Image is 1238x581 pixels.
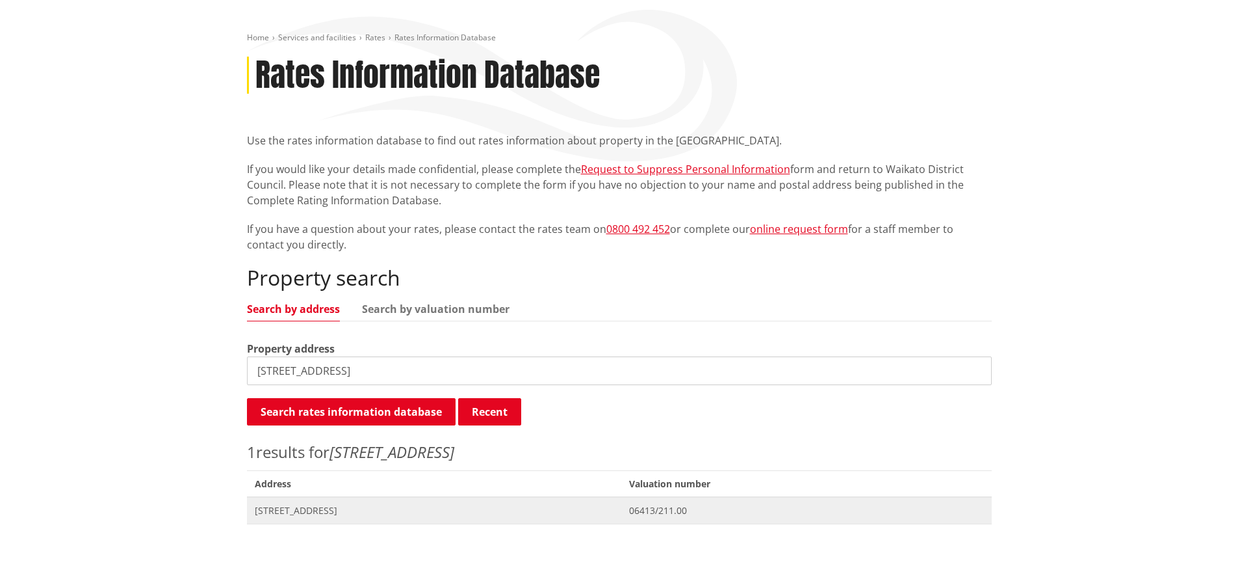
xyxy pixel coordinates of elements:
p: Use the rates information database to find out rates information about property in the [GEOGRAPHI... [247,133,992,148]
button: Recent [458,398,521,426]
p: If you would like your details made confidential, please complete the form and return to Waikato ... [247,161,992,208]
span: Address [247,470,622,497]
span: 06413/211.00 [629,504,983,517]
span: Rates Information Database [394,32,496,43]
h1: Rates Information Database [255,57,600,94]
a: online request form [750,222,848,236]
a: [STREET_ADDRESS] 06413/211.00 [247,497,992,524]
a: Home [247,32,269,43]
p: results for [247,440,992,464]
p: If you have a question about your rates, please contact the rates team on or complete our for a s... [247,221,992,252]
span: 1 [247,441,256,463]
span: Valuation number [621,470,991,497]
a: Services and facilities [278,32,356,43]
a: Rates [365,32,385,43]
a: 0800 492 452 [606,222,670,236]
a: Request to Suppress Personal Information [581,162,790,176]
a: Search by valuation number [362,304,509,314]
span: [STREET_ADDRESS] [255,504,614,517]
iframe: Messenger Launcher [1178,526,1225,573]
a: Search by address [247,304,340,314]
button: Search rates information database [247,398,456,426]
nav: breadcrumb [247,33,992,44]
h2: Property search [247,265,992,290]
label: Property address [247,341,335,357]
em: [STREET_ADDRESS] [329,441,454,463]
input: e.g. Duke Street NGARUAWAHIA [247,357,992,385]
